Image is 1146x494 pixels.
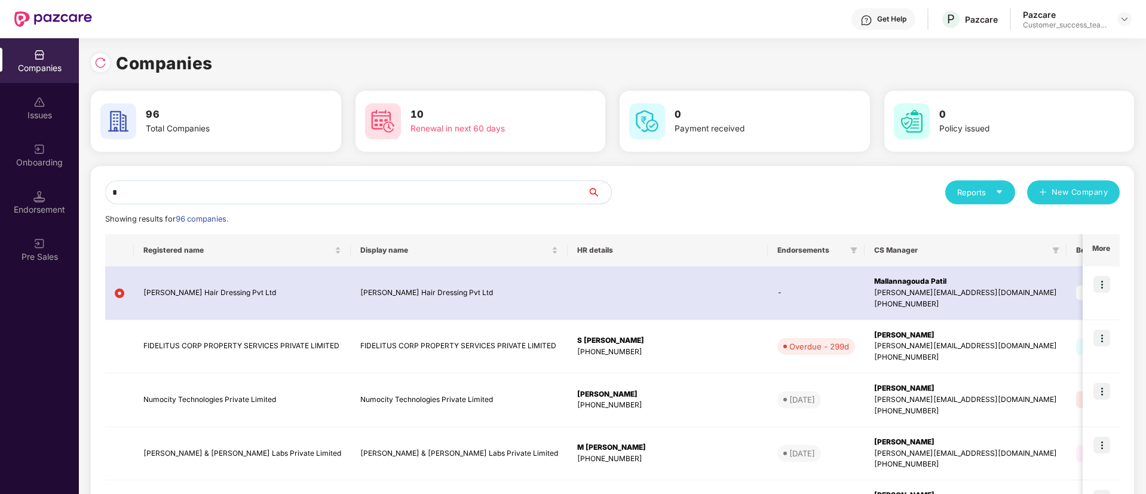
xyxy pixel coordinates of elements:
[116,50,213,76] h1: Companies
[957,186,1003,198] div: Reports
[874,352,1057,363] div: [PHONE_NUMBER]
[894,103,930,139] img: svg+xml;base64,PHN2ZyB4bWxucz0iaHR0cDovL3d3dy53My5vcmcvMjAwMC9zdmciIHdpZHRoPSI2MCIgaGVpZ2h0PSI2MC...
[877,14,906,24] div: Get Help
[351,427,568,481] td: [PERSON_NAME] & [PERSON_NAME] Labs Private Limited
[874,459,1057,470] div: [PHONE_NUMBER]
[33,96,45,108] img: svg+xml;base64,PHN2ZyBpZD0iSXNzdWVzX2Rpc2FibGVkIiB4bWxucz0iaHR0cDovL3d3dy53My5vcmcvMjAwMC9zdmciIH...
[351,266,568,320] td: [PERSON_NAME] Hair Dressing Pvt Ltd
[587,180,612,204] button: search
[33,191,45,202] img: svg+xml;base64,PHN2ZyB3aWR0aD0iMTQuNSIgaGVpZ2h0PSIxNC41IiB2aWV3Qm94PSIwIDAgMTYgMTYiIGZpbGw9Im5vbm...
[568,234,768,266] th: HR details
[860,14,872,26] img: svg+xml;base64,PHN2ZyBpZD0iSGVscC0zMngzMiIgeG1sbnM9Imh0dHA6Ly93d3cudzMub3JnLzIwMDAvc3ZnIiB3aWR0aD...
[577,453,758,465] div: [PHONE_NUMBER]
[1093,437,1110,453] img: icon
[939,122,1090,136] div: Policy issued
[1093,330,1110,346] img: icon
[134,320,351,374] td: FIDELITUS CORP PROPERTY SERVICES PRIVATE LIMITED
[789,340,849,352] div: Overdue - 299d
[14,11,92,27] img: New Pazcare Logo
[675,107,825,122] h3: 0
[577,400,758,411] div: [PHONE_NUMBER]
[134,234,351,266] th: Registered name
[874,276,1057,287] div: Mallannagouda Patil
[134,373,351,427] td: Numocity Technologies Private Limited
[1083,234,1120,266] th: More
[874,287,1057,299] div: [PERSON_NAME][EMAIL_ADDRESS][DOMAIN_NAME]
[850,247,857,254] span: filter
[176,214,228,223] span: 96 companies.
[577,335,758,346] div: S [PERSON_NAME]
[965,14,998,25] div: Pazcare
[939,107,1090,122] h3: 0
[33,238,45,250] img: svg+xml;base64,PHN2ZyB3aWR0aD0iMjAiIGhlaWdodD0iMjAiIHZpZXdCb3g9IjAgMCAyMCAyMCIgZmlsbD0ibm9uZSIgeG...
[1093,276,1110,293] img: icon
[1052,247,1059,254] span: filter
[874,437,1057,448] div: [PERSON_NAME]
[874,246,1047,255] span: CS Manager
[143,246,332,255] span: Registered name
[1093,383,1110,400] img: icon
[874,448,1057,459] div: [PERSON_NAME][EMAIL_ADDRESS][DOMAIN_NAME]
[146,107,296,122] h3: 96
[577,442,758,453] div: M [PERSON_NAME]
[134,266,351,320] td: [PERSON_NAME] Hair Dressing Pvt Ltd
[1023,20,1107,30] div: Customer_success_team_lead
[100,103,136,139] img: svg+xml;base64,PHN2ZyB4bWxucz0iaHR0cDovL3d3dy53My5vcmcvMjAwMC9zdmciIHdpZHRoPSI2MCIgaGVpZ2h0PSI2MC...
[410,107,561,122] h3: 10
[947,12,955,26] span: P
[33,143,45,155] img: svg+xml;base64,PHN2ZyB3aWR0aD0iMjAiIGhlaWdodD0iMjAiIHZpZXdCb3g9IjAgMCAyMCAyMCIgZmlsbD0ibm9uZSIgeG...
[94,57,106,69] img: svg+xml;base64,PHN2ZyBpZD0iUmVsb2FkLTMyeDMyIiB4bWxucz0iaHR0cDovL3d3dy53My5vcmcvMjAwMC9zdmciIHdpZH...
[115,289,124,298] img: svg+xml;base64,PHN2ZyB4bWxucz0iaHR0cDovL3d3dy53My5vcmcvMjAwMC9zdmciIHdpZHRoPSIxMiIgaGVpZ2h0PSIxMi...
[874,330,1057,341] div: [PERSON_NAME]
[874,299,1057,310] div: [PHONE_NUMBER]
[587,188,611,197] span: search
[360,246,549,255] span: Display name
[351,234,568,266] th: Display name
[789,394,815,406] div: [DATE]
[995,188,1003,196] span: caret-down
[1039,188,1047,198] span: plus
[1050,243,1062,257] span: filter
[789,447,815,459] div: [DATE]
[577,346,758,358] div: [PHONE_NUMBER]
[874,340,1057,352] div: [PERSON_NAME][EMAIL_ADDRESS][DOMAIN_NAME]
[351,320,568,374] td: FIDELITUS CORP PROPERTY SERVICES PRIVATE LIMITED
[1120,14,1129,24] img: svg+xml;base64,PHN2ZyBpZD0iRHJvcGRvd24tMzJ4MzIiIHhtbG5zPSJodHRwOi8vd3d3LnczLm9yZy8yMDAwL3N2ZyIgd2...
[365,103,401,139] img: svg+xml;base64,PHN2ZyB4bWxucz0iaHR0cDovL3d3dy53My5vcmcvMjAwMC9zdmciIHdpZHRoPSI2MCIgaGVpZ2h0PSI2MC...
[351,373,568,427] td: Numocity Technologies Private Limited
[577,389,758,400] div: [PERSON_NAME]
[105,214,228,223] span: Showing results for
[848,243,860,257] span: filter
[1023,9,1107,20] div: Pazcare
[146,122,296,136] div: Total Companies
[874,383,1057,394] div: [PERSON_NAME]
[33,49,45,61] img: svg+xml;base64,PHN2ZyBpZD0iQ29tcGFuaWVzIiB4bWxucz0iaHR0cDovL3d3dy53My5vcmcvMjAwMC9zdmciIHdpZHRoPS...
[675,122,825,136] div: Payment received
[1076,391,1106,408] span: GTL
[134,427,351,481] td: [PERSON_NAME] & [PERSON_NAME] Labs Private Limited
[1027,180,1120,204] button: plusNew Company
[1076,445,1107,462] span: GPA
[874,394,1057,406] div: [PERSON_NAME][EMAIL_ADDRESS][DOMAIN_NAME]
[1052,186,1108,198] span: New Company
[410,122,561,136] div: Renewal in next 60 days
[768,266,865,320] td: -
[777,246,845,255] span: Endorsements
[1076,338,1110,355] span: GMC
[874,406,1057,417] div: [PHONE_NUMBER]
[629,103,665,139] img: svg+xml;base64,PHN2ZyB4bWxucz0iaHR0cDovL3d3dy53My5vcmcvMjAwMC9zdmciIHdpZHRoPSI2MCIgaGVpZ2h0PSI2MC...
